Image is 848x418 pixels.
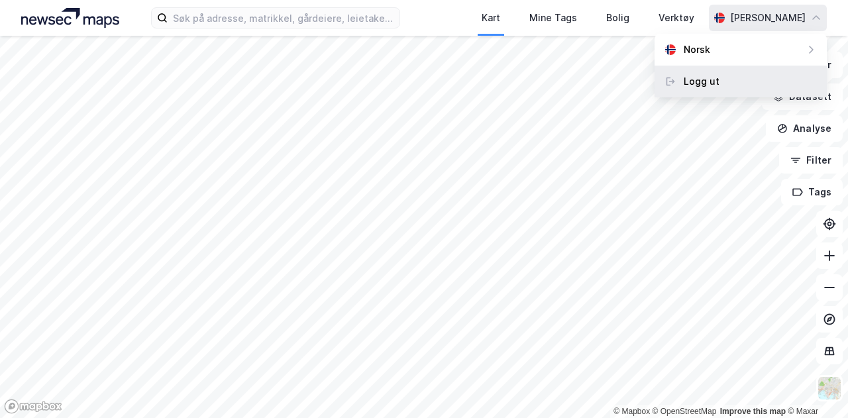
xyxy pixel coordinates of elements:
[613,407,650,416] a: Mapbox
[168,8,399,28] input: Søk på adresse, matrikkel, gårdeiere, leietakere eller personer
[781,179,843,205] button: Tags
[730,10,806,26] div: [PERSON_NAME]
[684,74,719,89] div: Logg ut
[782,354,848,418] iframe: Chat Widget
[684,42,710,58] div: Norsk
[766,115,843,142] button: Analyse
[606,10,629,26] div: Bolig
[4,399,62,414] a: Mapbox homepage
[659,10,694,26] div: Verktøy
[653,407,717,416] a: OpenStreetMap
[529,10,577,26] div: Mine Tags
[779,147,843,174] button: Filter
[21,8,119,28] img: logo.a4113a55bc3d86da70a041830d287a7e.svg
[720,407,786,416] a: Improve this map
[482,10,500,26] div: Kart
[782,354,848,418] div: Kontrollprogram for chat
